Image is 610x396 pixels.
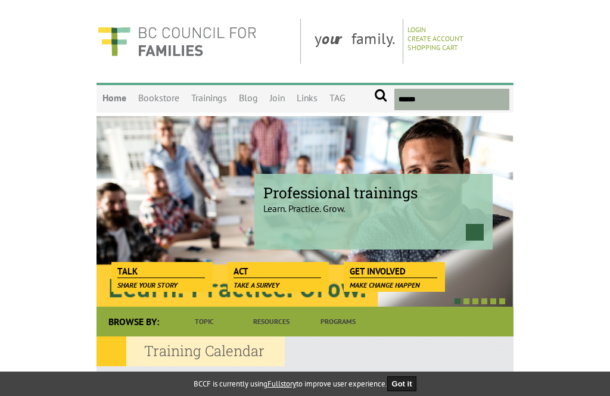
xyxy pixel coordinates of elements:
[305,19,403,64] div: y family.
[263,183,484,202] span: Professional trainings
[117,280,178,289] span: Share your story
[264,85,291,113] a: Join
[234,265,321,278] span: Act
[374,89,388,110] input: Submit
[387,376,417,391] button: Got it
[233,85,264,113] a: Blog
[97,307,171,336] div: Browse By:
[267,379,296,389] a: Fullstory
[350,265,437,278] span: Get Involved
[97,336,285,366] h2: Training Calendar
[185,85,233,113] a: Trainings
[291,85,323,113] a: Links
[117,265,205,278] span: Talk
[322,29,351,48] strong: our
[111,262,211,279] a: Talk Share your story
[304,307,371,336] a: Programs
[97,85,132,113] a: Home
[238,307,304,336] a: Resources
[350,280,420,289] span: Make change happen
[407,25,426,34] a: Login
[263,192,484,214] p: Learn. Practice. Grow.
[323,85,351,113] a: TAG
[171,307,238,336] a: Topic
[407,34,463,43] a: Create Account
[228,262,327,279] a: Act Take a survey
[407,43,458,52] a: Shopping Cart
[344,262,443,279] a: Get Involved Make change happen
[132,85,185,113] a: Bookstore
[234,280,279,289] span: Take a survey
[97,19,257,64] img: BC Council for FAMILIES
